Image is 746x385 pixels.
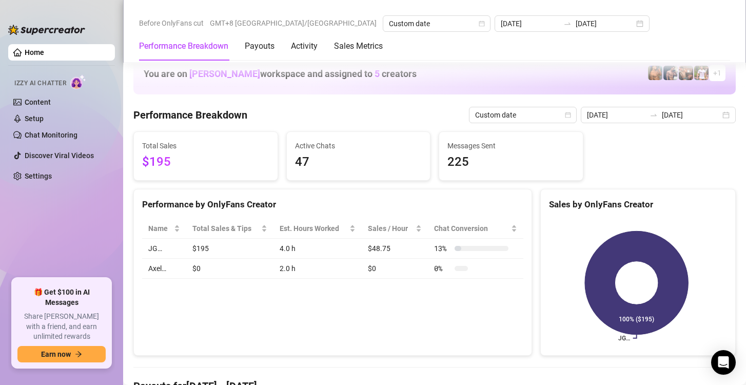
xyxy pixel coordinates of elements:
[295,152,422,172] span: 47
[565,112,571,118] span: calendar
[650,111,658,119] span: to
[447,140,575,151] span: Messages Sent
[17,287,106,307] span: 🎁 Get $100 in AI Messages
[334,40,383,52] div: Sales Metrics
[17,312,106,342] span: Share [PERSON_NAME] with a friend, and earn unlimited rewards
[192,223,259,234] span: Total Sales & Tips
[447,152,575,172] span: 225
[142,219,186,239] th: Name
[17,346,106,362] button: Earn nowarrow-right
[679,66,693,80] img: Osvaldo
[434,243,450,254] span: 13 %
[70,74,86,89] img: AI Chatter
[139,15,204,31] span: Before OnlyFans cut
[618,335,630,342] text: JG…
[650,111,658,119] span: swap-right
[41,350,71,358] span: Earn now
[186,259,273,279] td: $0
[210,15,377,31] span: GMT+8 [GEOGRAPHIC_DATA]/[GEOGRAPHIC_DATA]
[291,40,318,52] div: Activity
[362,239,428,259] td: $48.75
[25,114,44,123] a: Setup
[563,20,572,28] span: to
[25,172,52,180] a: Settings
[479,21,485,27] span: calendar
[434,223,509,234] span: Chat Conversion
[711,350,736,375] div: Open Intercom Messenger
[475,107,571,123] span: Custom date
[142,152,269,172] span: $195
[368,223,414,234] span: Sales / Hour
[75,351,82,358] span: arrow-right
[142,259,186,279] td: Axel…
[434,263,450,274] span: 0 %
[273,259,362,279] td: 2.0 h
[280,223,347,234] div: Est. Hours Worked
[663,66,678,80] img: Axel
[549,198,727,211] div: Sales by OnlyFans Creator
[389,16,484,31] span: Custom date
[186,239,273,259] td: $195
[144,68,417,80] h1: You are on workspace and assigned to creators
[576,18,634,29] input: End date
[245,40,274,52] div: Payouts
[428,219,523,239] th: Chat Conversion
[14,79,66,88] span: Izzy AI Chatter
[362,259,428,279] td: $0
[362,219,428,239] th: Sales / Hour
[295,140,422,151] span: Active Chats
[587,109,645,121] input: Start date
[662,109,720,121] input: End date
[563,20,572,28] span: swap-right
[25,48,44,56] a: Home
[139,40,228,52] div: Performance Breakdown
[142,140,269,151] span: Total Sales
[8,25,85,35] img: logo-BBDzfeDw.svg
[133,108,247,122] h4: Performance Breakdown
[148,223,172,234] span: Name
[189,68,260,79] span: [PERSON_NAME]
[375,68,380,79] span: 5
[25,131,77,139] a: Chat Monitoring
[142,198,523,211] div: Performance by OnlyFans Creator
[25,98,51,106] a: Content
[186,219,273,239] th: Total Sales & Tips
[648,66,662,80] img: JG
[25,151,94,160] a: Discover Viral Videos
[713,67,721,79] span: + 1
[273,239,362,259] td: 4.0 h
[694,66,709,80] img: Hector
[501,18,559,29] input: Start date
[142,239,186,259] td: JG…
